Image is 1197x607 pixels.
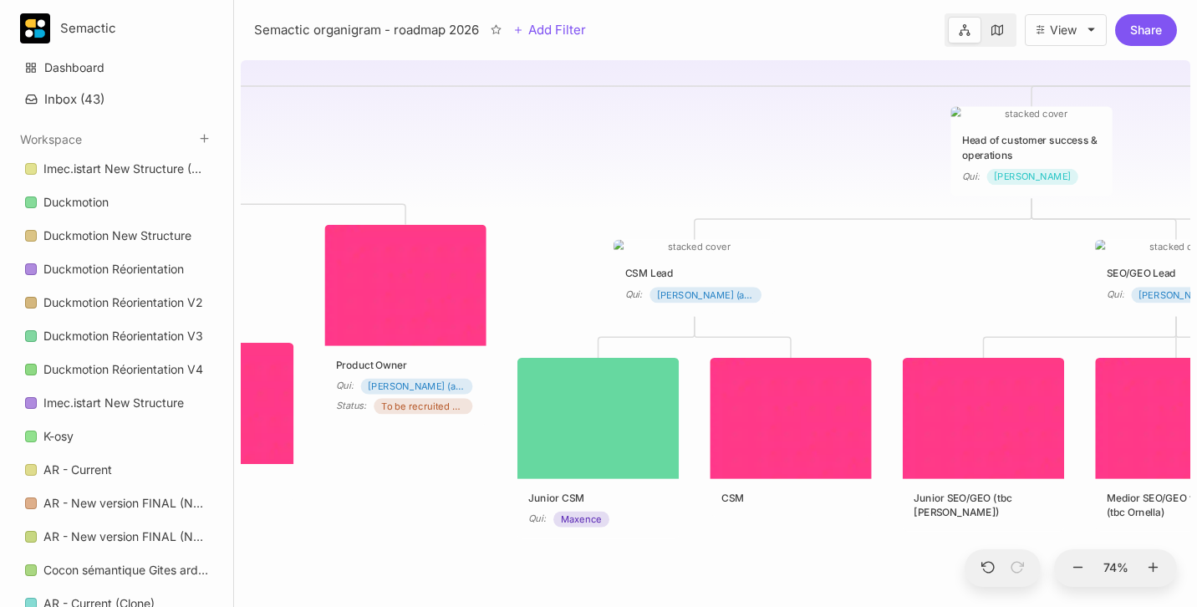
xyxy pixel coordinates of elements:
img: stacked cover [324,225,486,346]
div: AR - New version FINAL (Neolith) Clone [15,521,218,553]
span: Maxence [561,512,602,527]
a: Imec.istart New Structure (Clone) [15,153,218,185]
div: Duckmotion Réorientation V4 [15,354,218,386]
div: K-osy [15,421,218,453]
div: stacked coverProduct OwnerQui:[PERSON_NAME] (acting)Status:To be recruited by end 2024 [324,224,487,426]
a: Dashboard [15,52,218,84]
div: Product Owner [336,357,476,372]
button: Add Filter [513,20,586,40]
a: Cocon sémantique Gites ardennes [15,554,218,586]
div: stacked coverCSM LeadQui:[PERSON_NAME] (acting) [613,239,776,315]
div: Qui : [528,512,546,527]
div: Duckmotion New Structure [43,226,191,246]
div: AR - New version FINAL (Neolith) [43,493,208,513]
div: Junior CSM [528,490,668,505]
a: Imec.istart New Structure [15,387,218,419]
div: Semactic organigram - roadmap 2026 [254,20,479,40]
div: stacked coverJunior CSMQui:Maxence [517,357,680,539]
a: Duckmotion Réorientation [15,253,218,285]
img: stacked cover [517,358,679,479]
div: AR - New version FINAL (Neolith) [15,487,218,520]
div: stacked coverFront-end dev [131,342,294,502]
div: Duckmotion Réorientation V2 [43,293,203,313]
span: To be recruited by end 2024 [381,399,465,414]
div: Duckmotion [15,186,218,219]
div: Status : [336,398,366,413]
a: Duckmotion Réorientation V3 [15,320,218,352]
a: Duckmotion New Structure [15,220,218,252]
div: Front-end dev [143,475,283,490]
div: Imec.istart New Structure (Clone) [15,153,218,186]
span: [PERSON_NAME] [994,170,1070,185]
div: Cocon sémantique Gites ardennes [43,560,208,580]
div: Duckmotion Réorientation V2 [15,287,218,319]
span: Add Filter [523,20,586,40]
div: Semactic [60,21,186,36]
button: Inbox (43) [15,84,218,114]
div: Head of customer success & operations [962,133,1102,163]
div: AR - New version FINAL (Neolith) Clone [43,527,208,547]
div: Imec.istart New Structure [15,387,218,420]
div: CSM [721,490,861,505]
a: Duckmotion Réorientation V4 [15,354,218,385]
button: Workspace [20,132,82,146]
div: Imec.istart New Structure (Clone) [43,159,208,179]
div: Duckmotion Réorientation V3 [15,320,218,353]
img: stacked cover [903,358,1064,479]
a: K-osy [15,421,218,452]
div: Imec.istart New Structure [43,393,184,413]
div: Duckmotion Réorientation V4 [43,360,203,380]
a: AR - New version FINAL (Neolith) Clone [15,521,218,553]
div: Duckmotion Réorientation V3 [43,326,203,346]
div: View [1050,23,1077,37]
div: Duckmotion [43,192,109,212]
a: Duckmotion Réorientation V2 [15,287,218,319]
div: Qui : [1107,287,1124,302]
img: stacked cover [132,343,293,464]
div: stacked coverCSM [710,357,873,517]
div: Qui : [625,287,643,302]
div: stacked coverJunior SEO/GEO (tbc [PERSON_NAME]) [902,357,1065,532]
span: [PERSON_NAME] (acting) [368,379,465,394]
a: AR - Current [15,454,218,486]
span: [PERSON_NAME] (acting) [657,288,754,303]
button: Share [1115,14,1177,46]
div: Duckmotion Réorientation [15,253,218,286]
div: K-osy [43,426,74,446]
div: CSM Lead [625,266,765,281]
div: Qui : [962,169,980,184]
button: 74% [1096,549,1136,588]
div: AR - Current [43,460,112,480]
button: View [1025,14,1107,46]
div: Duckmotion Réorientation [43,259,184,279]
img: stacked cover [950,107,1112,122]
div: stacked coverHead of customer success & operationsQui:[PERSON_NAME] [950,106,1113,197]
div: Junior SEO/GEO (tbc [PERSON_NAME]) [914,490,1053,520]
img: stacked cover [614,240,775,255]
button: Semactic [20,13,213,43]
img: stacked cover [710,358,871,479]
a: AR - New version FINAL (Neolith) [15,487,218,519]
div: Cocon sémantique Gites ardennes [15,554,218,587]
div: Qui : [336,378,354,393]
a: Duckmotion [15,186,218,218]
